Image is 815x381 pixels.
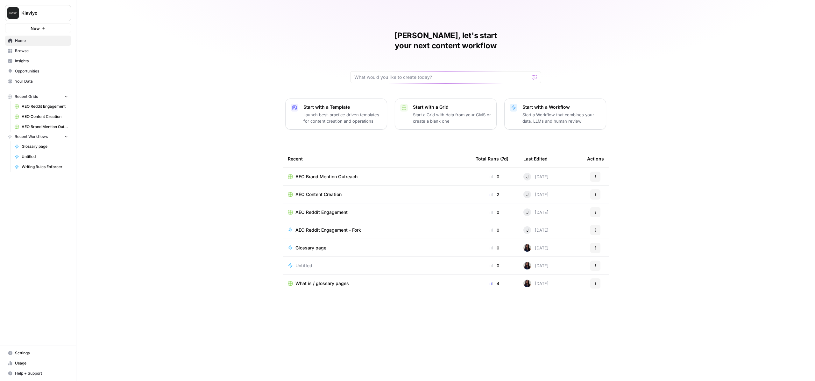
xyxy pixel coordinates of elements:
a: What is / glossary pages [288,280,465,287]
button: Start with a GridStart a Grid with data from your CMS or create a blank one [395,99,497,130]
a: AEO Reddit Engagement [12,101,71,112]
a: Untitled [12,152,71,162]
div: 0 [476,173,513,180]
span: J [526,209,528,215]
a: Glossary page [288,245,465,251]
a: AEO Brand Mention Outreach [12,122,71,132]
a: AEO Content Creation [288,191,465,198]
div: 0 [476,245,513,251]
span: Recent Workflows [15,134,48,139]
div: Total Runs (7d) [476,150,508,167]
a: AEO Content Creation [12,112,71,122]
span: Insights [15,58,68,64]
span: Klaviyo [21,10,60,16]
button: Start with a TemplateLaunch best-practice driven templates for content creation and operations [285,99,387,130]
span: J [526,227,528,233]
span: Glossary page [22,144,68,149]
span: What is / glossary pages [295,280,349,287]
a: AEO Reddit Engagement [288,209,465,215]
span: AEO Reddit Engagement [22,104,68,109]
span: Writing Rules Enforcer [22,164,68,170]
span: AEO Content Creation [22,114,68,119]
a: Writing Rules Enforcer [12,162,71,172]
div: [DATE] [523,191,549,198]
img: rox323kbkgutb4wcij4krxobkpon [523,262,531,269]
div: [DATE] [523,173,549,180]
p: Launch best-practice driven templates for content creation and operations [303,112,382,124]
span: AEO Brand Mention Outreach [22,124,68,130]
div: [DATE] [523,244,549,252]
a: Insights [5,56,71,66]
span: AEO Reddit Engagement [295,209,348,215]
span: Glossary page [295,245,326,251]
a: Opportunities [5,66,71,76]
p: Start with a Workflow [522,104,601,110]
span: Browse [15,48,68,54]
span: AEO Reddit Engagement - Fork [295,227,361,233]
span: Home [15,38,68,44]
div: Last Edited [523,150,548,167]
span: Usage [15,360,68,366]
span: New [31,25,40,31]
div: 2 [476,191,513,198]
h1: [PERSON_NAME], let's start your next content workflow [350,31,541,51]
a: Browse [5,46,71,56]
a: Usage [5,358,71,368]
button: New [5,24,71,33]
button: Workspace: Klaviyo [5,5,71,21]
p: Start a Workflow that combines your data, LLMs and human review [522,112,601,124]
span: AEO Content Creation [295,191,342,198]
span: J [526,173,528,180]
div: [DATE] [523,226,549,234]
a: Your Data [5,76,71,86]
a: AEO Brand Mention Outreach [288,173,465,180]
img: rox323kbkgutb4wcij4krxobkpon [523,244,531,252]
div: [DATE] [523,208,549,216]
span: J [526,191,528,198]
a: Settings [5,348,71,358]
div: 0 [476,209,513,215]
div: [DATE] [523,262,549,269]
div: Actions [587,150,604,167]
div: 0 [476,227,513,233]
p: Start with a Template [303,104,382,110]
a: Untitled [288,262,465,269]
span: Your Data [15,78,68,84]
img: rox323kbkgutb4wcij4krxobkpon [523,280,531,287]
span: Untitled [22,154,68,160]
input: What would you like to create today? [354,74,529,80]
span: Help + Support [15,371,68,376]
button: Recent Grids [5,92,71,101]
img: Klaviyo Logo [7,7,19,19]
span: AEO Brand Mention Outreach [295,173,358,180]
p: Start with a Grid [413,104,491,110]
a: Home [5,36,71,46]
div: [DATE] [523,280,549,287]
div: 4 [476,280,513,287]
a: Glossary page [12,141,71,152]
div: 0 [476,262,513,269]
p: Start a Grid with data from your CMS or create a blank one [413,112,491,124]
button: Start with a WorkflowStart a Workflow that combines your data, LLMs and human review [504,99,606,130]
div: Recent [288,150,465,167]
span: Recent Grids [15,94,38,99]
button: Recent Workflows [5,132,71,141]
span: Settings [15,350,68,356]
span: Untitled [295,262,312,269]
button: Help + Support [5,368,71,378]
a: AEO Reddit Engagement - Fork [288,227,465,233]
span: Opportunities [15,68,68,74]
